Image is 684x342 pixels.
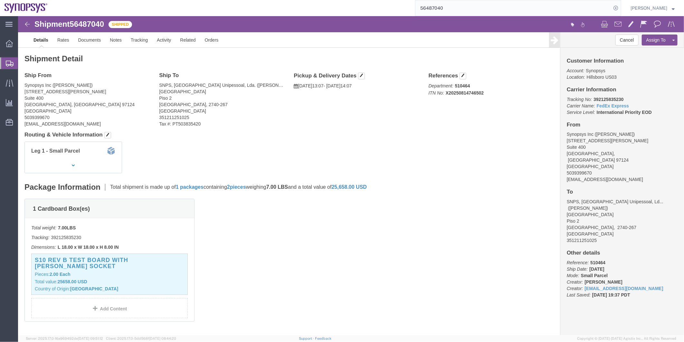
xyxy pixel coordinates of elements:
[78,337,103,340] span: [DATE] 09:51:12
[415,0,611,16] input: Search for shipment number, reference number
[631,5,667,12] span: Kaelen O'Connor
[577,336,676,341] span: Copyright © [DATE]-[DATE] Agistix Inc., All Rights Reserved
[5,3,48,13] img: logo
[18,16,684,335] iframe: FS Legacy Container
[26,337,103,340] span: Server: 2025.17.0-16a969492de
[149,337,176,340] span: [DATE] 08:44:20
[630,4,675,12] button: [PERSON_NAME]
[106,337,176,340] span: Client: 2025.17.0-5dd568f
[299,337,315,340] a: Support
[315,337,331,340] a: Feedback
